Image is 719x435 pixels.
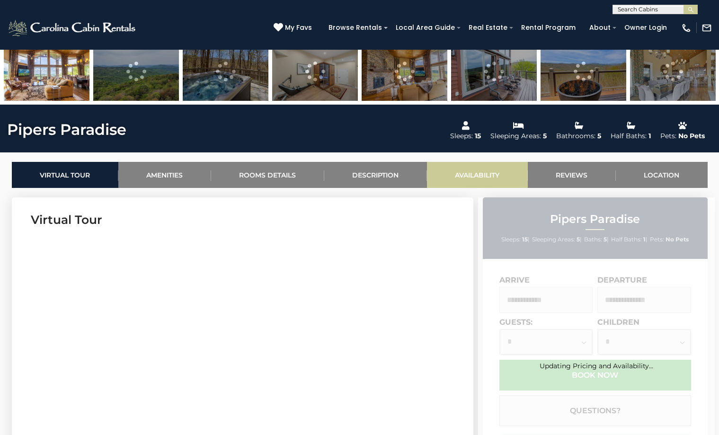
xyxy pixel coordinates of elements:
[681,23,692,33] img: phone-regular-white.png
[516,20,580,35] a: Rental Program
[31,212,454,228] h3: Virtual Tour
[274,23,314,33] a: My Favs
[324,20,387,35] a: Browse Rentals
[4,42,89,101] img: 166630216
[528,162,616,188] a: Reviews
[451,42,537,101] img: 166465633
[183,42,268,101] img: 166384163
[12,162,118,188] a: Virtual Tour
[464,20,512,35] a: Real Estate
[478,362,715,370] div: Updating Pricing and Availability...
[585,20,615,35] a: About
[118,162,211,188] a: Amenities
[427,162,528,188] a: Availability
[391,20,460,35] a: Local Area Guide
[285,23,312,33] span: My Favs
[701,23,712,33] img: mail-regular-white.png
[272,42,358,101] img: 169101571
[211,162,324,188] a: Rooms Details
[362,42,447,101] img: 166630215
[620,20,672,35] a: Owner Login
[630,42,716,101] img: 166384130
[7,18,138,37] img: White-1-2.png
[93,42,179,101] img: 166465641
[616,162,708,188] a: Location
[541,42,626,101] img: 166406797
[324,162,427,188] a: Description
